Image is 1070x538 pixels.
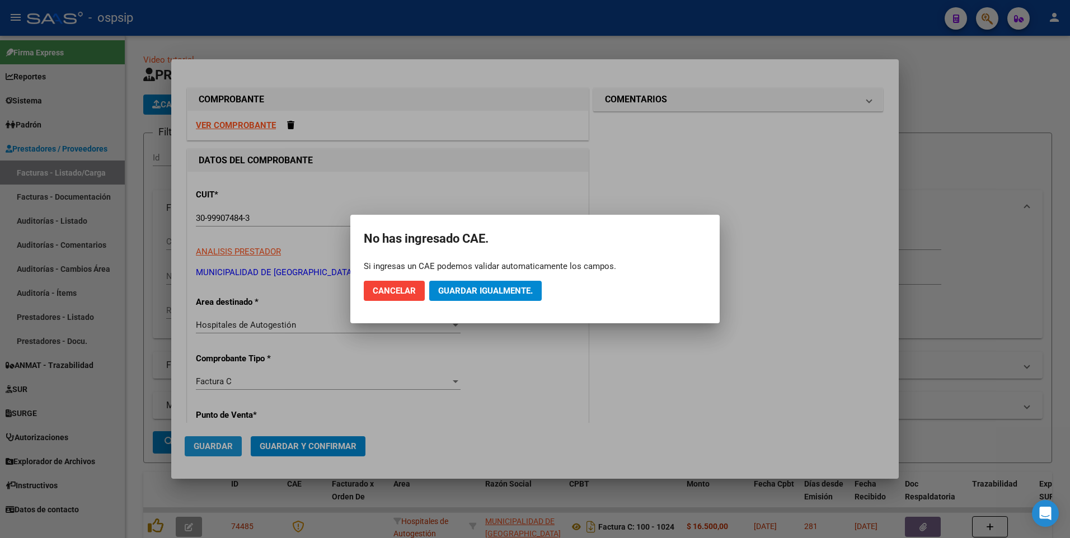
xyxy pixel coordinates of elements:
button: Cancelar [364,281,425,301]
button: Guardar igualmente. [429,281,542,301]
h2: No has ingresado CAE. [364,228,706,249]
div: Si ingresas un CAE podemos validar automaticamente los campos. [364,261,706,272]
span: Cancelar [373,286,416,296]
div: Open Intercom Messenger [1032,500,1059,527]
span: Guardar igualmente. [438,286,533,296]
